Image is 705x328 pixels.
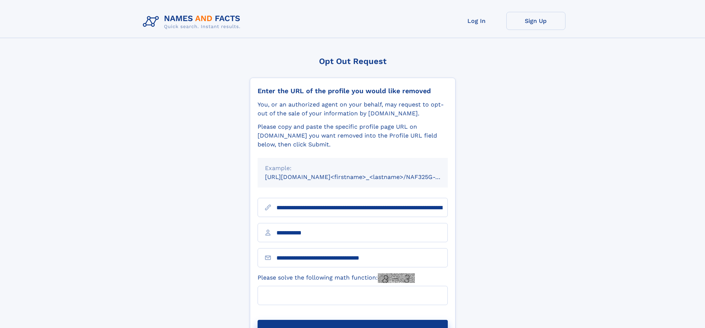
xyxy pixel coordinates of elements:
[140,12,246,32] img: Logo Names and Facts
[258,273,415,283] label: Please solve the following math function:
[447,12,506,30] a: Log In
[506,12,565,30] a: Sign Up
[250,57,456,66] div: Opt Out Request
[258,100,448,118] div: You, or an authorized agent on your behalf, may request to opt-out of the sale of your informatio...
[265,164,440,173] div: Example:
[258,122,448,149] div: Please copy and paste the specific profile page URL on [DOMAIN_NAME] you want removed into the Pr...
[258,87,448,95] div: Enter the URL of the profile you would like removed
[265,173,462,180] small: [URL][DOMAIN_NAME]<firstname>_<lastname>/NAF325G-xxxxxxxx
